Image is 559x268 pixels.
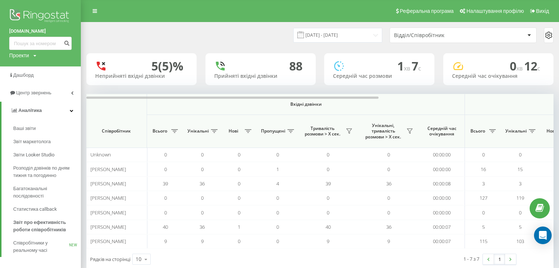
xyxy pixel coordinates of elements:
[13,203,81,216] a: Статистика callback
[214,73,307,79] div: Прийняті вхідні дзвінки
[480,238,487,245] span: 115
[276,209,279,216] span: 0
[166,101,445,107] span: Вхідні дзвінки
[397,58,412,74] span: 1
[386,180,391,187] span: 36
[238,151,240,158] span: 0
[90,151,111,158] span: Unknown
[419,205,465,220] td: 00:00:00
[9,7,72,26] img: Ringostat logo
[90,166,126,173] span: [PERSON_NAME]
[90,238,126,245] span: [PERSON_NAME]
[13,148,81,162] a: Звіти Looker Studio
[289,59,302,73] div: 88
[200,224,205,230] span: 36
[419,162,465,176] td: 00:00:00
[201,209,204,216] span: 0
[9,37,72,50] input: Пошук за номером
[534,227,552,244] div: Open Intercom Messenger
[505,128,527,134] span: Унікальні
[419,220,465,234] td: 00:00:07
[163,180,168,187] span: 39
[387,209,390,216] span: 0
[9,52,29,59] div: Проекти
[536,8,549,14] span: Вихід
[201,166,204,173] span: 0
[90,209,126,216] span: [PERSON_NAME]
[90,224,126,230] span: [PERSON_NAME]
[13,206,57,213] span: Статистика callback
[13,219,77,233] span: Звіт про ефективність роботи співробітників
[151,59,183,73] div: 5 (5)%
[238,195,240,201] span: 0
[164,238,167,245] span: 9
[424,126,459,137] span: Середній час очікування
[412,58,421,74] span: 7
[90,180,126,187] span: [PERSON_NAME]
[418,64,421,72] span: c
[9,28,72,35] a: [DOMAIN_NAME]
[481,166,486,173] span: 16
[510,58,524,74] span: 0
[238,180,240,187] span: 0
[201,151,204,158] span: 0
[394,32,482,39] div: Відділ/Співробітник
[13,182,81,203] a: Багатоканальні послідовності
[276,151,279,158] span: 0
[13,216,81,236] a: Звіт про ефективність роботи співробітників
[419,148,465,162] td: 00:00:00
[1,102,81,119] a: Аналiтика
[13,122,81,135] a: Ваші звіти
[482,180,485,187] span: 3
[517,166,523,173] span: 15
[136,256,141,263] div: 10
[276,195,279,201] span: 0
[326,180,331,187] span: 39
[13,72,34,78] span: Дашборд
[419,177,465,191] td: 00:00:08
[13,125,36,132] span: Ваші звіти
[519,209,522,216] span: 0
[93,128,140,134] span: Співробітник
[18,108,42,113] span: Аналiтика
[276,238,279,245] span: 0
[238,166,240,173] span: 0
[452,73,545,79] div: Середній час очікування
[164,195,167,201] span: 0
[524,58,540,74] span: 12
[482,209,485,216] span: 0
[327,151,329,158] span: 0
[386,224,391,230] span: 36
[13,239,69,254] span: Співробітники у реальному часі
[404,64,412,72] span: хв
[201,238,204,245] span: 9
[387,151,390,158] span: 0
[13,236,81,257] a: Співробітники у реальному часіNEW
[164,151,167,158] span: 0
[482,224,485,230] span: 5
[90,195,126,201] span: [PERSON_NAME]
[201,195,204,201] span: 0
[261,128,285,134] span: Пропущені
[463,255,479,262] div: 1 - 7 з 7
[95,73,188,79] div: Неприйняті вхідні дзвінки
[224,128,243,134] span: Нові
[238,224,240,230] span: 1
[238,209,240,216] span: 0
[362,123,404,140] span: Унікальні, тривалість розмови > Х сек.
[482,151,485,158] span: 0
[494,254,505,264] a: 1
[16,90,51,95] span: Центр звернень
[387,238,390,245] span: 9
[419,191,465,205] td: 00:00:00
[276,180,279,187] span: 4
[301,126,344,137] span: Тривалість розмови > Х сек.
[516,195,524,201] span: 119
[187,128,209,134] span: Унікальні
[480,195,487,201] span: 127
[327,195,329,201] span: 0
[13,138,51,145] span: Звіт маркетолога
[466,8,524,14] span: Налаштування профілю
[400,8,454,14] span: Реферальна програма
[419,234,465,249] td: 00:00:07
